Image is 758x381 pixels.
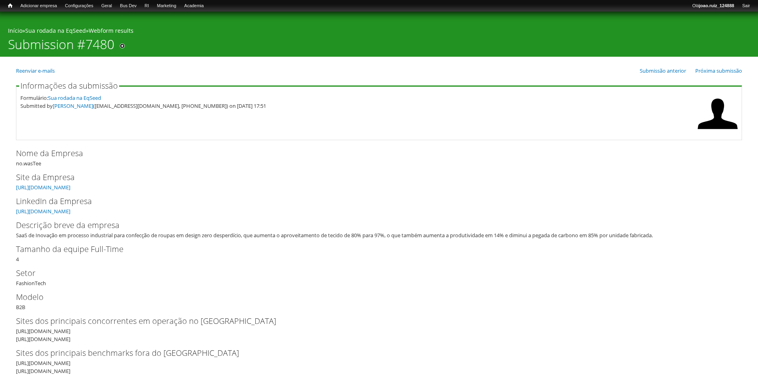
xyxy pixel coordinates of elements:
a: Submissão anterior [640,67,686,74]
a: [PERSON_NAME] [53,102,93,109]
label: Nome da Empresa [16,147,729,159]
label: Site da Empresa [16,171,729,183]
legend: Informações da submissão [19,82,119,90]
div: FashionTech [16,267,742,287]
a: Próxima submissão [695,67,742,74]
a: Sua rodada na EqSeed [25,27,86,34]
a: Início [8,27,22,34]
label: Descrição breve da empresa [16,219,729,231]
span: Início [8,3,12,8]
a: Sua rodada na EqSeed [48,94,101,101]
a: Academia [180,2,208,10]
div: SaaS de Inovação em processo industrial para confecção de roupas em design zero desperdício, que ... [16,231,737,239]
label: Tamanho da equipe Full-Time [16,243,729,255]
div: Submitted by ([EMAIL_ADDRESS][DOMAIN_NAME], [PHONE_NUMBER]) on [DATE] 17:51 [20,102,694,110]
a: Reenviar e-mails [16,67,55,74]
div: Formulário: [20,94,694,102]
label: Setor [16,267,729,279]
label: Sites dos principais concorrentes em operação no [GEOGRAPHIC_DATA] [16,315,729,327]
div: » » [8,27,750,37]
label: Modelo [16,291,729,303]
div: no.wasTee [16,147,742,167]
strong: joao.ruiz_124888 [699,3,734,8]
a: Adicionar empresa [16,2,61,10]
a: Bus Dev [116,2,141,10]
a: Ver perfil do usuário. [698,128,738,135]
h1: Submission #7480 [8,37,114,57]
div: [URL][DOMAIN_NAME] [URL][DOMAIN_NAME] [16,315,742,343]
div: B2B [16,291,742,311]
a: Marketing [153,2,180,10]
a: Configurações [61,2,97,10]
a: [URL][DOMAIN_NAME] [16,184,70,191]
label: LinkedIn da Empresa [16,195,729,207]
a: Webform results [89,27,133,34]
a: Início [4,2,16,10]
a: Olájoao.ruiz_124888 [688,2,738,10]
a: Sair [738,2,754,10]
label: Sites dos principais benchmarks fora do [GEOGRAPHIC_DATA] [16,347,729,359]
div: [URL][DOMAIN_NAME] [URL][DOMAIN_NAME] [16,347,742,375]
div: 4 [16,243,742,263]
a: RI [141,2,153,10]
img: Foto de Fabiana Muranaka [698,94,738,134]
a: [URL][DOMAIN_NAME] [16,208,70,215]
a: Geral [97,2,116,10]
